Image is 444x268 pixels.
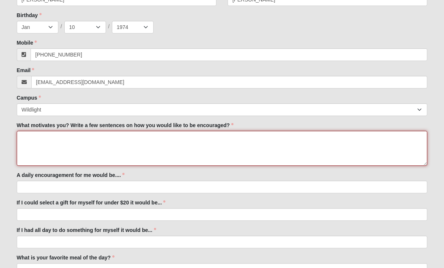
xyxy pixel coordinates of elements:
label: If I could select a gift for myself for under $20 it would be... [17,199,166,206]
label: Email [17,67,34,74]
label: Mobile [17,39,37,46]
label: A daily encouragement for me would be.... [17,171,125,179]
label: Birthday [17,12,42,19]
label: If I had all day to do something for myself it would be... [17,226,156,234]
span: / [61,23,62,31]
label: What motivates you? Write a few sentences on how you would like to be encouraged? [17,122,234,129]
span: / [108,23,110,31]
label: What is your favorite meal of the day? [17,254,115,261]
label: Campus [17,94,41,101]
